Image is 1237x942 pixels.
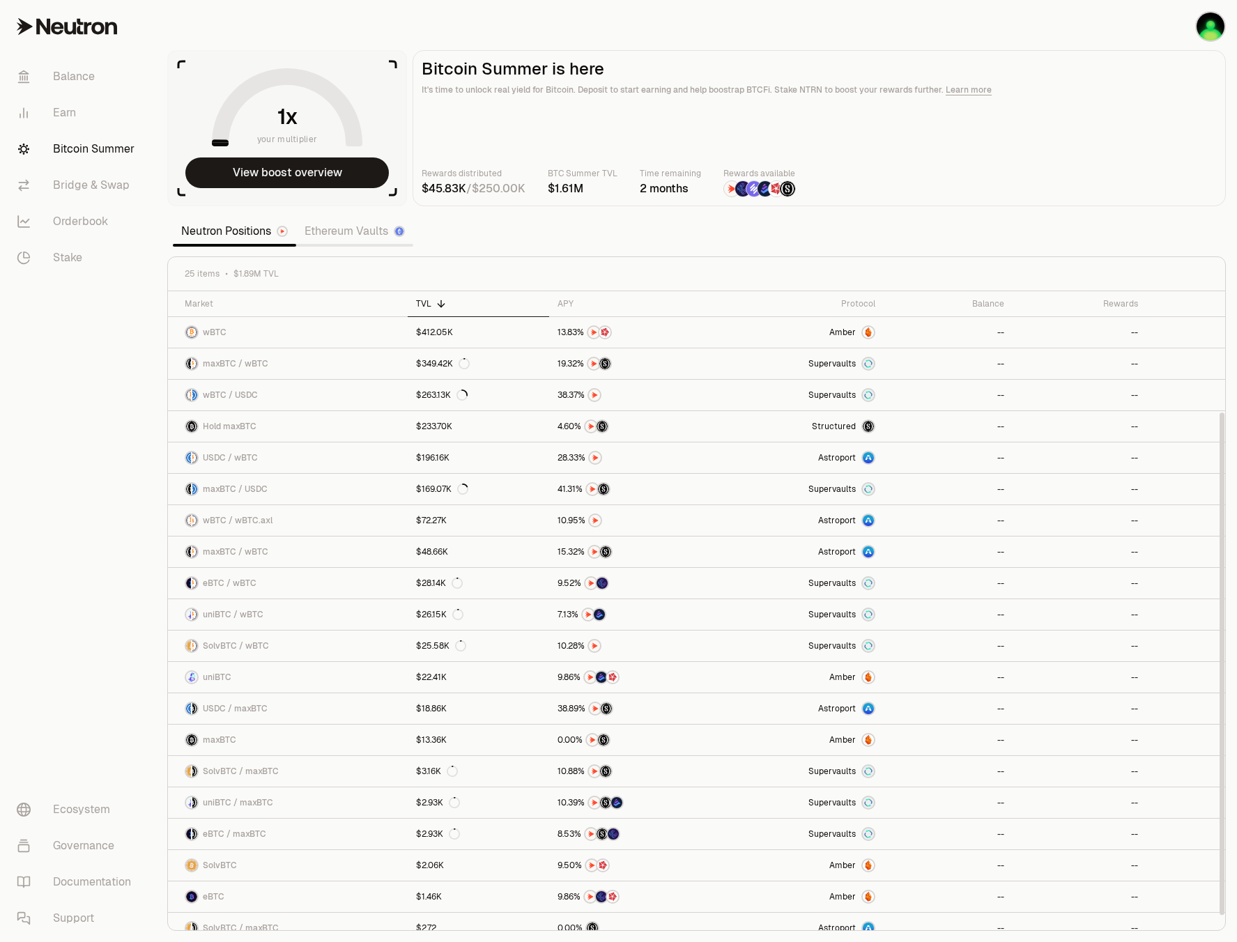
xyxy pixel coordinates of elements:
img: wBTC Logo [192,546,197,557]
a: NTRNStructured Points [549,348,716,379]
span: SolvBTC / maxBTC [203,766,279,777]
div: $196.16K [416,452,450,463]
img: Amber [863,672,874,683]
div: $28.14K [416,578,463,589]
a: AmberAmber [716,850,884,881]
img: Solv Points [746,181,762,196]
a: -- [1013,599,1147,630]
span: Supervaults [808,358,856,369]
a: eBTC LogowBTC LogoeBTC / wBTC [168,568,408,599]
a: $26.15K [408,599,549,630]
a: Neutron Positions [173,217,296,245]
a: -- [1013,442,1147,473]
a: maxBTC LogoHold maxBTC [168,411,408,442]
img: USDC Logo [186,452,191,463]
img: maxBTC Logo [192,797,197,808]
img: Structured Points [601,703,612,714]
a: $196.16K [408,442,549,473]
button: NTRNStructured Points [558,419,707,433]
img: Structured Points [600,766,611,777]
span: Hold maxBTC [203,421,256,432]
img: NTRN [586,860,597,871]
span: uniBTC / wBTC [203,609,263,620]
a: Astroport [716,693,884,724]
button: NTRNStructured Points [558,545,707,559]
a: -- [884,348,1013,379]
span: Amber [829,891,856,902]
img: NTRN [589,546,600,557]
img: Mars Fragments [607,672,618,683]
img: Amber [863,734,874,746]
div: $13.36K [416,734,447,746]
span: Supervaults [808,389,856,401]
img: NTRN [585,672,596,683]
img: maxBTC Logo [192,703,197,714]
img: NTRN [585,891,596,902]
a: maxBTC LogoUSDC LogomaxBTC / USDC [168,474,408,504]
img: Neutron Logo [278,227,286,235]
a: -- [884,662,1013,693]
img: EtherFi Points [596,891,607,902]
img: Supervaults [863,484,874,495]
span: Amber [829,734,856,746]
img: maxBTC Logo [186,421,197,432]
a: uniBTC LogowBTC LogouniBTC / wBTC [168,599,408,630]
a: NTRNStructured PointsBedrock Diamonds [549,787,716,818]
a: $3.16K [408,756,549,787]
a: NTRNStructured Points [549,693,716,724]
img: SolvBTC Logo [186,860,197,871]
a: -- [1013,693,1147,724]
span: wBTC / wBTC.axl [203,515,272,526]
div: $349.42K [416,358,470,369]
a: Documentation [6,864,151,900]
img: wBTC Logo [192,640,197,651]
a: SupervaultsSupervaults [716,599,884,630]
span: Supervaults [808,640,856,651]
button: NTRN [558,514,707,527]
img: Supervaults [863,609,874,620]
div: $26.15K [416,609,463,620]
img: wBTC Logo [192,609,197,620]
img: Structured Points [780,181,795,196]
a: NTRNEtherFi Points [549,568,716,599]
a: $48.66K [408,536,549,567]
a: SolvBTC LogoSolvBTC [168,850,408,881]
a: SupervaultsSupervaults [716,474,884,504]
div: $3.16K [416,766,458,777]
a: $349.42K [408,348,549,379]
a: maxBTC LogowBTC LogomaxBTC / wBTC [168,536,408,567]
span: Supervaults [808,578,856,589]
img: Supervaults [863,358,874,369]
img: Structured Points [597,828,608,840]
img: NTRN [590,515,601,526]
button: NTRNEtherFi PointsMars Fragments [558,890,707,904]
a: NTRNBedrock DiamondsMars Fragments [549,662,716,693]
a: -- [1013,756,1147,787]
img: maxBTC Logo [186,546,191,557]
a: Bitcoin Summer [6,131,151,167]
button: NTRNBedrock DiamondsMars Fragments [558,670,707,684]
a: -- [884,850,1013,881]
a: NTRNEtherFi PointsMars Fragments [549,881,716,912]
a: $412.05K [408,317,549,348]
img: Structured Points [598,734,609,746]
a: USDC LogomaxBTC LogoUSDC / maxBTC [168,693,408,724]
a: SupervaultsSupervaults [716,819,884,849]
a: -- [1013,568,1147,599]
img: eBTC Logo [186,578,191,589]
a: -- [1013,631,1147,661]
a: NTRN [549,380,716,410]
a: -- [884,756,1013,787]
img: NTRN [589,389,600,401]
a: NTRN [549,631,716,661]
img: Supervaults [863,640,874,651]
img: Structured Points [598,484,609,495]
span: eBTC [203,891,224,902]
img: Supervaults [863,797,874,808]
img: EtherFi Points [597,578,608,589]
img: Supervaults [863,389,874,401]
a: USDC LogowBTC LogoUSDC / wBTC [168,442,408,473]
img: Amber [863,860,874,871]
a: eBTC LogoeBTC [168,881,408,912]
a: NTRNStructured Points [549,411,716,442]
